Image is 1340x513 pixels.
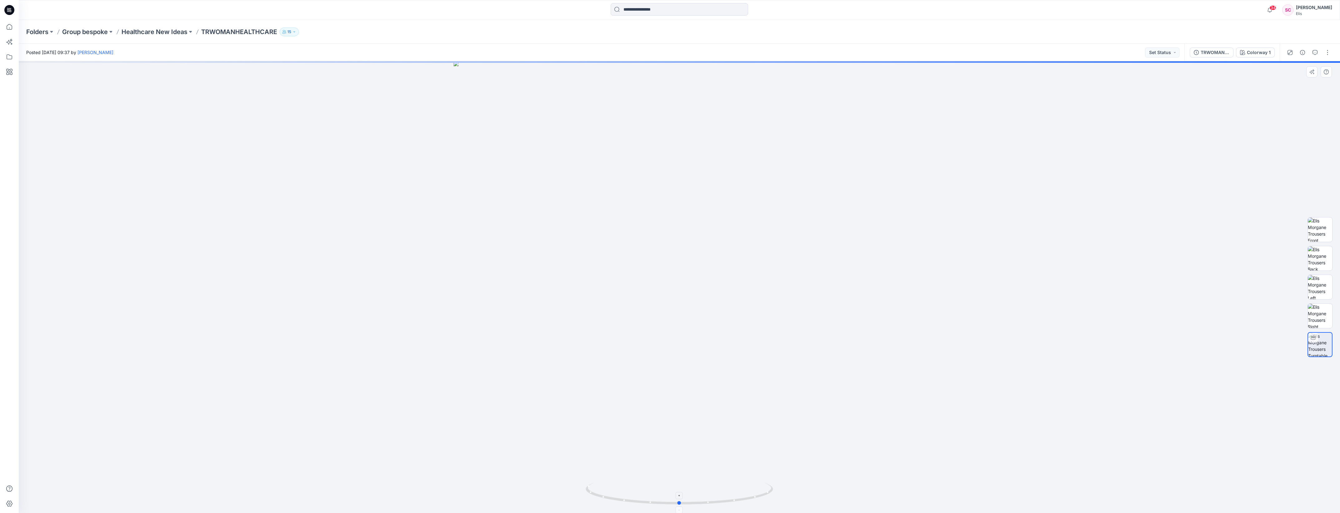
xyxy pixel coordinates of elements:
[1269,5,1276,10] span: 34
[26,27,48,36] a: Folders
[1308,333,1332,356] img: Elis Morgane Trousers Turntable
[122,27,187,36] a: Healthcare New Ideas
[1201,49,1229,56] div: TRWOMANHEALTHCARE
[1236,47,1275,57] button: Colorway 1
[1190,47,1233,57] button: TRWOMANHEALTHCARE
[201,27,277,36] p: TRWOMANHEALTHCARE
[62,27,108,36] a: Group bespoke
[287,28,291,35] p: 15
[1308,304,1332,328] img: Elis Morgane Trousers Right
[280,27,299,36] button: 15
[1308,217,1332,242] img: Elis Morgane Trousers Front
[1296,11,1332,16] div: Elis
[1298,47,1308,57] button: Details
[1247,49,1271,56] div: Colorway 1
[1308,246,1332,271] img: Elis Morgane Trousers Back
[1296,4,1332,11] div: [PERSON_NAME]
[1308,275,1332,299] img: Elis Morgane Trousers Left
[1282,4,1293,16] div: SC
[77,50,113,55] a: [PERSON_NAME]
[26,49,113,56] span: Posted [DATE] 09:37 by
